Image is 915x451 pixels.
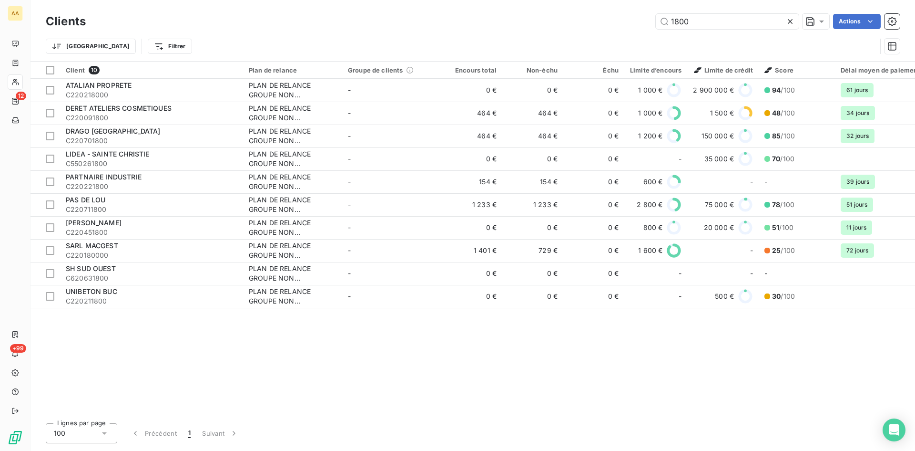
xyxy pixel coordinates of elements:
[772,223,779,231] span: 51
[89,66,100,74] span: 10
[66,150,149,158] span: LIDEA - SAINTE CHRISTIE
[772,109,781,117] span: 48
[348,292,351,300] span: -
[841,106,875,120] span: 34 jours
[710,108,734,118] span: 1 500 €
[563,125,624,147] td: 0 €
[441,193,502,216] td: 1 233 €
[348,86,351,94] span: -
[563,239,624,262] td: 0 €
[772,132,781,140] span: 85
[249,66,336,74] div: Plan de relance
[841,220,872,235] span: 11 jours
[772,155,780,163] span: 70
[772,108,795,118] span: /100
[66,205,237,214] span: C220711800
[249,126,336,146] div: PLAN DE RELANCE GROUPE NON AUTOMATIQUE
[348,223,351,231] span: -
[66,90,237,100] span: C220218000
[563,147,624,170] td: 0 €
[441,170,502,193] td: 154 €
[441,216,502,239] td: 0 €
[249,218,336,237] div: PLAN DE RELANCE GROUPE NON AUTOMATIQUE
[694,66,753,74] span: Limite de crédit
[447,66,497,74] div: Encours total
[841,175,875,189] span: 39 jours
[66,196,106,204] span: PAS DE LOU
[772,200,794,210] span: /100
[125,423,183,443] button: Précédent
[66,127,160,135] span: DRAGO [GEOGRAPHIC_DATA]
[643,223,663,232] span: 800 €
[679,292,681,301] span: -
[772,154,794,164] span: /100
[249,81,336,100] div: PLAN DE RELANCE GROUPE NON AUTOMATIQUE
[563,262,624,285] td: 0 €
[502,239,563,262] td: 729 €
[66,264,116,273] span: SH SUD OUEST
[772,200,780,209] span: 78
[841,198,873,212] span: 51 jours
[502,170,563,193] td: 154 €
[249,149,336,168] div: PLAN DE RELANCE GROUPE NON AUTOMATIQUE
[66,182,237,191] span: C220221800
[348,132,351,140] span: -
[46,39,136,54] button: [GEOGRAPHIC_DATA]
[563,170,624,193] td: 0 €
[249,172,336,191] div: PLAN DE RELANCE GROUPE NON AUTOMATIQUE
[46,13,86,30] h3: Clients
[502,285,563,308] td: 0 €
[54,429,65,438] span: 100
[66,66,85,74] span: Client
[764,66,793,74] span: Score
[502,262,563,285] td: 0 €
[348,66,403,74] span: Groupe de clients
[441,239,502,262] td: 1 401 €
[772,131,795,141] span: /100
[249,104,336,123] div: PLAN DE RELANCE GROUPE NON AUTOMATIQUE
[196,423,244,443] button: Suivant
[348,246,351,254] span: -
[249,241,336,260] div: PLAN DE RELANCE GROUPE NON AUTOMATIQUE
[66,113,237,123] span: C220091800
[441,79,502,102] td: 0 €
[502,125,563,147] td: 464 €
[764,178,767,186] span: -
[66,287,117,295] span: UNIBETON BUC
[643,177,663,187] span: 600 €
[772,292,795,301] span: /100
[66,81,132,89] span: ATALIAN PROPRETE
[772,223,793,232] span: /100
[8,6,23,21] div: AA
[563,216,624,239] td: 0 €
[188,429,191,438] span: 1
[704,154,734,164] span: 35 000 €
[841,129,874,143] span: 32 jours
[348,200,351,209] span: -
[772,246,781,254] span: 25
[66,159,237,168] span: C550261800
[704,223,734,232] span: 20 000 €
[66,273,237,283] span: C620631800
[772,85,795,95] span: /100
[66,241,118,250] span: SARL MACGEST
[772,246,795,255] span: /100
[348,178,351,186] span: -
[841,243,874,258] span: 72 jours
[569,66,619,74] div: Échu
[441,147,502,170] td: 0 €
[502,193,563,216] td: 1 233 €
[441,285,502,308] td: 0 €
[833,14,881,29] button: Actions
[563,285,624,308] td: 0 €
[66,136,237,146] span: C220701800
[638,131,662,141] span: 1 200 €
[679,269,681,278] span: -
[502,102,563,125] td: 464 €
[701,131,734,141] span: 150 000 €
[841,83,874,97] span: 61 jours
[502,79,563,102] td: 0 €
[502,147,563,170] td: 0 €
[563,102,624,125] td: 0 €
[750,269,753,278] span: -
